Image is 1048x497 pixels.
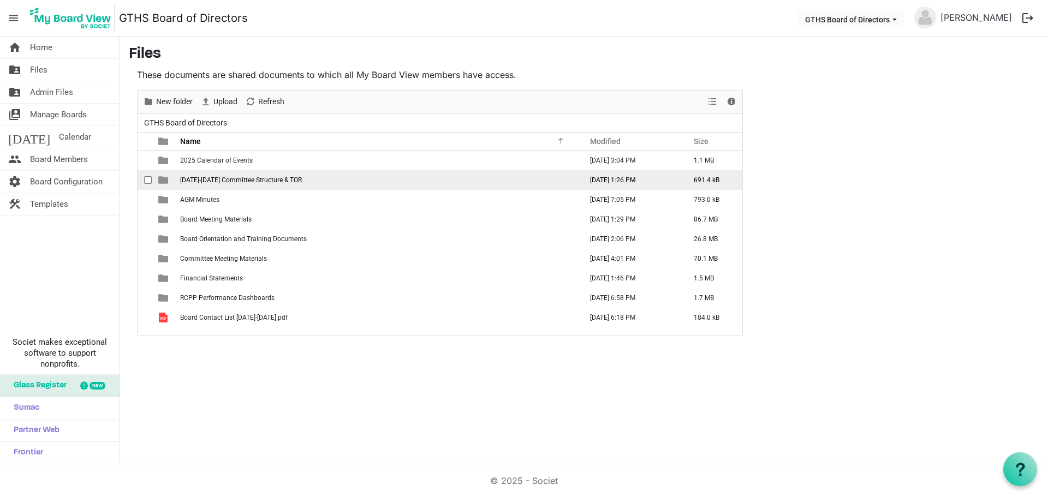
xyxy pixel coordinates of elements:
span: Size [694,137,708,146]
td: 1.7 MB is template cell column header Size [682,288,742,308]
td: 1.1 MB is template cell column header Size [682,151,742,170]
td: checkbox [138,268,152,288]
td: checkbox [138,151,152,170]
td: is template cell column header type [152,249,177,268]
span: Board Members [30,148,88,170]
span: Glass Register [8,375,67,397]
div: View [704,91,722,113]
td: July 24, 2025 4:01 PM column header Modified [579,249,682,268]
div: new [90,382,105,390]
span: Manage Boards [30,104,87,125]
td: April 16, 2025 6:18 PM column header Modified [579,308,682,327]
td: checkbox [138,308,152,327]
td: is template cell column header type [152,190,177,209]
span: Refresh [257,95,285,109]
td: is template cell column header type [152,151,177,170]
td: checkbox [138,209,152,229]
td: 2025-2026 Committee Structure & TOR is template cell column header Name [177,170,579,190]
img: My Board View Logo [27,4,115,32]
span: Board Orientation and Training Documents [180,235,307,243]
td: Board Orientation and Training Documents is template cell column header Name [177,229,579,249]
a: GTHS Board of Directors [119,7,248,29]
span: Admin Files [30,81,73,103]
td: Board Meeting Materials is template cell column header Name [177,209,579,229]
h3: Files [129,45,1039,64]
span: Committee Meeting Materials [180,255,267,262]
img: no-profile-picture.svg [914,7,936,28]
span: Files [30,59,47,81]
span: switch_account [8,104,21,125]
td: June 26, 2025 1:46 PM column header Modified [579,268,682,288]
span: people [8,148,21,170]
span: New folder [155,95,194,109]
p: These documents are shared documents to which all My Board View members have access. [137,68,743,81]
span: Frontier [8,442,43,464]
span: Board Meeting Materials [180,215,252,223]
td: is template cell column header type [152,308,177,327]
span: Calendar [59,126,91,148]
span: [DATE]-[DATE] Committee Structure & TOR [180,176,302,184]
button: New folder [141,95,195,109]
div: Details [722,91,741,113]
td: checkbox [138,288,152,308]
td: checkbox [138,170,152,190]
button: Refresh [243,95,287,109]
span: home [8,37,21,58]
button: logout [1016,7,1039,29]
td: 184.0 kB is template cell column header Size [682,308,742,327]
span: Home [30,37,52,58]
span: RCPP Performance Dashboards [180,294,275,302]
td: 86.7 MB is template cell column header Size [682,209,742,229]
td: June 26, 2024 7:05 PM column header Modified [579,190,682,209]
td: February 20, 2025 3:04 PM column header Modified [579,151,682,170]
td: July 16, 2025 6:58 PM column header Modified [579,288,682,308]
span: Board Configuration [30,171,103,193]
td: checkbox [138,190,152,209]
button: GTHS Board of Directors dropdownbutton [798,11,904,27]
span: Financial Statements [180,274,243,282]
span: Name [180,137,201,146]
span: [DATE] [8,126,50,148]
td: 1.5 MB is template cell column header Size [682,268,742,288]
div: Refresh [241,91,288,113]
td: checkbox [138,249,152,268]
td: October 08, 2025 1:29 PM column header Modified [579,209,682,229]
td: is template cell column header type [152,268,177,288]
span: Board Contact List [DATE]-[DATE].pdf [180,314,288,321]
span: 2025 Calendar of Events [180,157,253,164]
span: GTHS Board of Directors [142,116,229,130]
span: folder_shared [8,59,21,81]
td: 70.1 MB is template cell column header Size [682,249,742,268]
div: New folder [139,91,196,113]
td: is template cell column header type [152,209,177,229]
td: is template cell column header type [152,170,177,190]
a: My Board View Logo [27,4,119,32]
span: folder_shared [8,81,21,103]
span: construction [8,193,21,215]
span: menu [3,8,24,28]
span: Partner Web [8,420,59,441]
td: Board Contact List 2024-2025.pdf is template cell column header Name [177,308,579,327]
button: View dropdownbutton [706,95,719,109]
td: AGM Minutes is template cell column header Name [177,190,579,209]
td: 2025 Calendar of Events is template cell column header Name [177,151,579,170]
a: © 2025 - Societ [490,475,558,486]
td: is template cell column header type [152,288,177,308]
a: [PERSON_NAME] [936,7,1016,28]
button: Upload [199,95,240,109]
div: Upload [196,91,241,113]
td: September 29, 2025 1:26 PM column header Modified [579,170,682,190]
button: Details [724,95,739,109]
td: June 26, 2025 2:06 PM column header Modified [579,229,682,249]
td: RCPP Performance Dashboards is template cell column header Name [177,288,579,308]
span: Societ makes exceptional software to support nonprofits. [5,337,115,369]
td: 691.4 kB is template cell column header Size [682,170,742,190]
span: Templates [30,193,68,215]
td: 26.8 MB is template cell column header Size [682,229,742,249]
td: Committee Meeting Materials is template cell column header Name [177,249,579,268]
td: is template cell column header type [152,229,177,249]
span: Modified [590,137,621,146]
td: Financial Statements is template cell column header Name [177,268,579,288]
span: AGM Minutes [180,196,219,203]
span: Upload [212,95,239,109]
